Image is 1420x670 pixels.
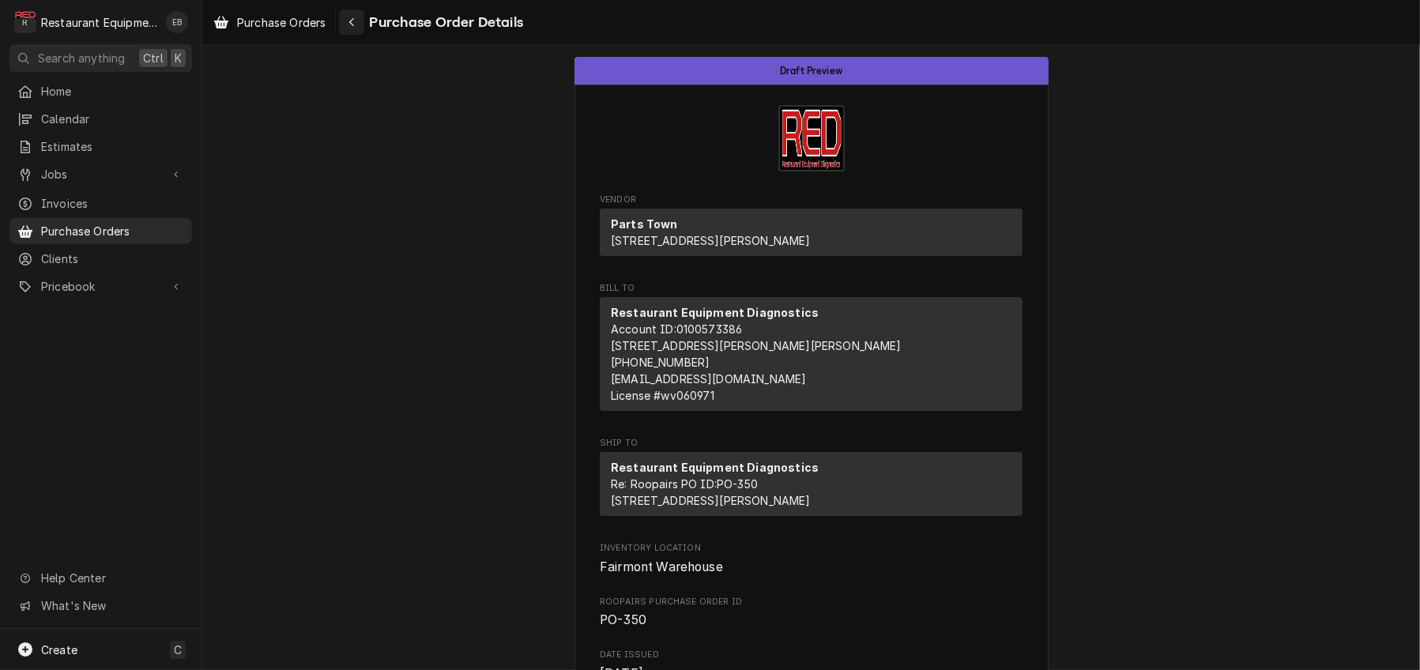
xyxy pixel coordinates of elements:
span: K [175,50,182,66]
a: Home [9,78,192,104]
div: Vendor [600,209,1023,262]
span: Inventory Location [600,558,1023,577]
span: Help Center [41,570,183,586]
span: Ctrl [143,50,164,66]
span: What's New [41,597,183,614]
span: Invoices [41,195,184,212]
strong: Restaurant Equipment Diagnostics [611,306,819,319]
div: Bill To [600,297,1023,411]
div: Status [574,57,1049,85]
a: Clients [9,246,192,272]
span: License # wv060971 [611,389,714,402]
div: Roopairs Purchase Order ID [600,596,1023,630]
div: Purchase Order Bill To [600,282,1023,418]
button: Navigate back [339,9,364,35]
span: Clients [41,250,184,267]
a: Go to Help Center [9,565,192,591]
div: Bill To [600,297,1023,417]
div: Ship To [600,452,1023,522]
span: Jobs [41,166,160,183]
a: Estimates [9,134,192,160]
span: Pricebook [41,278,160,295]
a: Purchase Orders [9,218,192,244]
span: Calendar [41,111,184,127]
span: Bill To [600,282,1023,295]
a: Calendar [9,106,192,132]
span: PO-350 [600,612,646,627]
span: [STREET_ADDRESS][PERSON_NAME] [611,494,811,507]
span: Fairmont Warehouse [600,559,723,574]
a: Go to Pricebook [9,273,192,299]
span: Account ID: 0100573386 [611,322,742,336]
span: Home [41,83,184,100]
span: Purchase Orders [41,223,184,239]
span: Ship To [600,437,1023,450]
strong: Restaurant Equipment Diagnostics [611,461,819,474]
a: Purchase Orders [207,9,332,36]
button: Search anythingCtrlK [9,44,192,72]
div: Emily Bird's Avatar [166,11,188,33]
span: Roopairs Purchase Order ID [600,596,1023,608]
div: EB [166,11,188,33]
a: Go to Jobs [9,161,192,187]
span: Re: Roopairs PO ID: PO-350 [611,477,758,491]
div: Restaurant Equipment Diagnostics's Avatar [14,11,36,33]
span: [STREET_ADDRESS][PERSON_NAME][PERSON_NAME] [611,339,902,352]
div: Ship To [600,452,1023,516]
span: Roopairs Purchase Order ID [600,611,1023,630]
div: Vendor [600,209,1023,256]
span: Purchase Orders [237,14,326,31]
span: Search anything [38,50,125,66]
a: Go to What's New [9,593,192,619]
div: Restaurant Equipment Diagnostics [41,14,157,31]
img: Logo [778,105,845,171]
span: Draft Preview [780,66,842,76]
span: C [174,642,182,658]
span: Inventory Location [600,542,1023,555]
span: Purchase Order Details [364,12,523,33]
div: Inventory Location [600,542,1023,576]
div: Purchase Order Vendor [600,194,1023,263]
a: [EMAIL_ADDRESS][DOMAIN_NAME] [611,372,806,386]
span: [STREET_ADDRESS][PERSON_NAME] [611,234,811,247]
strong: Parts Town [611,217,678,231]
div: R [14,11,36,33]
a: Invoices [9,190,192,216]
span: Create [41,643,77,657]
span: Vendor [600,194,1023,206]
span: Estimates [41,138,184,155]
a: [PHONE_NUMBER] [611,356,710,369]
div: Purchase Order Ship To [600,437,1023,523]
span: Date Issued [600,649,1023,661]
